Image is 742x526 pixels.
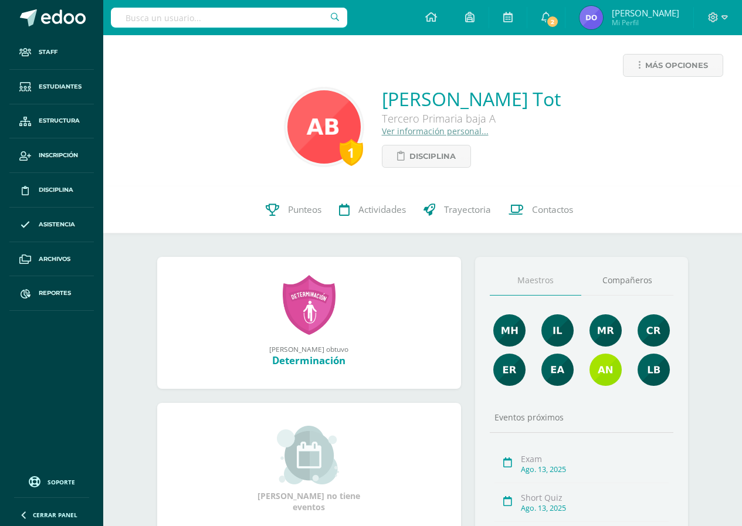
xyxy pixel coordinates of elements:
[287,90,361,164] img: 5441298e29dbb687250a3b8e6d929f7b.png
[521,503,669,513] div: Ago. 13, 2025
[382,111,561,125] div: Tercero Primaria baja A
[39,254,70,264] span: Archivos
[500,186,582,233] a: Contactos
[541,314,574,347] img: 995ea58681eab39e12b146a705900397.png
[9,242,94,277] a: Archivos
[39,116,80,125] span: Estructura
[532,203,573,216] span: Contactos
[250,426,368,513] div: [PERSON_NAME] no tiene eventos
[581,266,673,296] a: Compañeros
[358,203,406,216] span: Actividades
[9,35,94,70] a: Staff
[490,266,582,296] a: Maestros
[382,145,471,168] a: Disciplina
[9,70,94,104] a: Estudiantes
[39,82,82,91] span: Estudiantes
[521,453,669,464] div: Exam
[541,354,574,386] img: 311112f3db6f217176375fa3736fe892.png
[521,492,669,503] div: Short Quiz
[638,314,670,347] img: 104ce5d173fec743e2efb93366794204.png
[612,18,679,28] span: Mi Perfil
[39,151,78,160] span: Inscripción
[169,344,449,354] div: [PERSON_NAME] obtuvo
[382,125,489,137] a: Ver información personal...
[493,354,526,386] img: 6ee8f939e44d4507d8a11da0a8fde545.png
[9,208,94,242] a: Asistencia
[288,203,321,216] span: Punteos
[580,6,603,29] img: 580415d45c0d8f7ad9595d428b689caf.png
[39,47,57,57] span: Staff
[589,354,622,386] img: 1e6da3caa48469e414aff1513e5572d1.png
[169,354,449,367] div: Determinación
[645,55,708,76] span: Más opciones
[382,86,561,111] a: [PERSON_NAME] Tot
[257,186,330,233] a: Punteos
[638,354,670,386] img: 3c79081a864d93fd68e21e20d0faa009.png
[9,173,94,208] a: Disciplina
[444,203,491,216] span: Trayectoria
[39,220,75,229] span: Asistencia
[330,186,415,233] a: Actividades
[111,8,347,28] input: Busca un usuario...
[409,145,456,167] span: Disciplina
[33,511,77,519] span: Cerrar panel
[623,54,723,77] a: Más opciones
[39,185,73,195] span: Disciplina
[490,412,673,423] div: Eventos próximos
[9,276,94,311] a: Reportes
[9,104,94,139] a: Estructura
[612,7,679,19] span: [PERSON_NAME]
[493,314,526,347] img: ba90ae0a71b5cc59f48a45ce1cfd1324.png
[521,464,669,474] div: Ago. 13, 2025
[9,138,94,173] a: Inscripción
[415,186,500,233] a: Trayectoria
[277,426,341,484] img: event_small.png
[39,289,71,298] span: Reportes
[546,15,559,28] span: 2
[589,314,622,347] img: de7dd2f323d4d3ceecd6bfa9930379e0.png
[340,139,363,166] div: 1
[14,473,89,489] a: Soporte
[48,478,75,486] span: Soporte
